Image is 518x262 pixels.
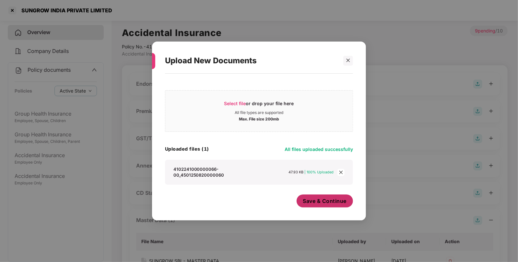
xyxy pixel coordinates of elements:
[346,58,350,63] span: close
[224,100,294,110] div: or drop your file here
[165,48,337,73] div: Upload New Documents
[289,170,304,174] span: 47.93 KB
[303,197,347,205] span: Save & Continue
[235,110,283,115] div: All file types are supported
[173,166,262,178] div: 4102241000000066-00_4501250820000060
[165,146,209,152] h4: Uploaded files (1)
[337,169,345,176] span: close
[305,170,334,174] span: | 100% Uploaded
[285,146,353,152] span: All files uploaded successfully
[297,194,353,207] button: Save & Continue
[239,115,279,122] div: Max. File size 200mb
[165,95,353,127] span: Select fileor drop your file hereAll file types are supportedMax. File size 200mb
[224,101,246,106] span: Select file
